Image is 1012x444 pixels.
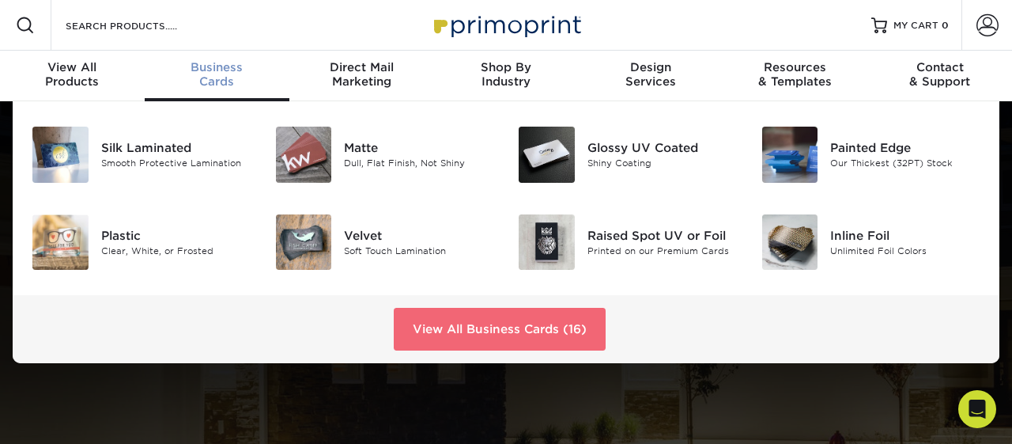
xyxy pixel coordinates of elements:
[519,127,575,183] img: Glossy UV Coated Business Cards
[942,20,949,31] span: 0
[867,60,1012,89] div: & Support
[276,127,332,183] img: Matte Business Cards
[145,60,289,89] div: Cards
[275,208,495,277] a: Velvet Business Cards Velvet Soft Touch Lamination
[32,208,251,277] a: Plastic Business Cards Plastic Clear, White, or Frosted
[578,60,723,74] span: Design
[518,208,738,277] a: Raised Spot UV or Foil Business Cards Raised Spot UV or Foil Printed on our Premium Cards
[145,60,289,74] span: Business
[761,208,981,277] a: Inline Foil Business Cards Inline Foil Unlimited Foil Colors
[145,51,289,101] a: BusinessCards
[344,226,494,244] div: Velvet
[101,157,251,170] div: Smooth Protective Lamination
[427,8,585,42] img: Primoprint
[587,139,738,157] div: Glossy UV Coated
[101,139,251,157] div: Silk Laminated
[723,60,867,74] span: Resources
[101,226,251,244] div: Plastic
[101,245,251,258] div: Clear, White, or Frosted
[275,120,495,189] a: Matte Business Cards Matte Dull, Flat Finish, Not Shiny
[830,245,980,258] div: Unlimited Foil Colors
[723,51,867,101] a: Resources& Templates
[958,390,996,428] div: Open Intercom Messenger
[867,60,1012,74] span: Contact
[518,120,738,189] a: Glossy UV Coated Business Cards Glossy UV Coated Shiny Coating
[289,60,434,89] div: Marketing
[578,60,723,89] div: Services
[830,157,980,170] div: Our Thickest (32PT) Stock
[587,226,738,244] div: Raised Spot UV or Foil
[762,127,818,183] img: Painted Edge Business Cards
[587,245,738,258] div: Printed on our Premium Cards
[867,51,1012,101] a: Contact& Support
[64,16,218,35] input: SEARCH PRODUCTS.....
[276,214,332,271] img: Velvet Business Cards
[893,19,938,32] span: MY CART
[434,60,579,74] span: Shop By
[830,226,980,244] div: Inline Foil
[519,214,575,271] img: Raised Spot UV or Foil Business Cards
[344,157,494,170] div: Dull, Flat Finish, Not Shiny
[344,139,494,157] div: Matte
[587,157,738,170] div: Shiny Coating
[344,245,494,258] div: Soft Touch Lamination
[762,214,818,271] img: Inline Foil Business Cards
[289,60,434,74] span: Direct Mail
[32,214,89,271] img: Plastic Business Cards
[394,308,606,351] a: View All Business Cards (16)
[434,51,579,101] a: Shop ByIndustry
[32,120,251,189] a: Silk Laminated Business Cards Silk Laminated Smooth Protective Lamination
[723,60,867,89] div: & Templates
[830,139,980,157] div: Painted Edge
[32,127,89,183] img: Silk Laminated Business Cards
[761,120,981,189] a: Painted Edge Business Cards Painted Edge Our Thickest (32PT) Stock
[578,51,723,101] a: DesignServices
[434,60,579,89] div: Industry
[289,51,434,101] a: Direct MailMarketing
